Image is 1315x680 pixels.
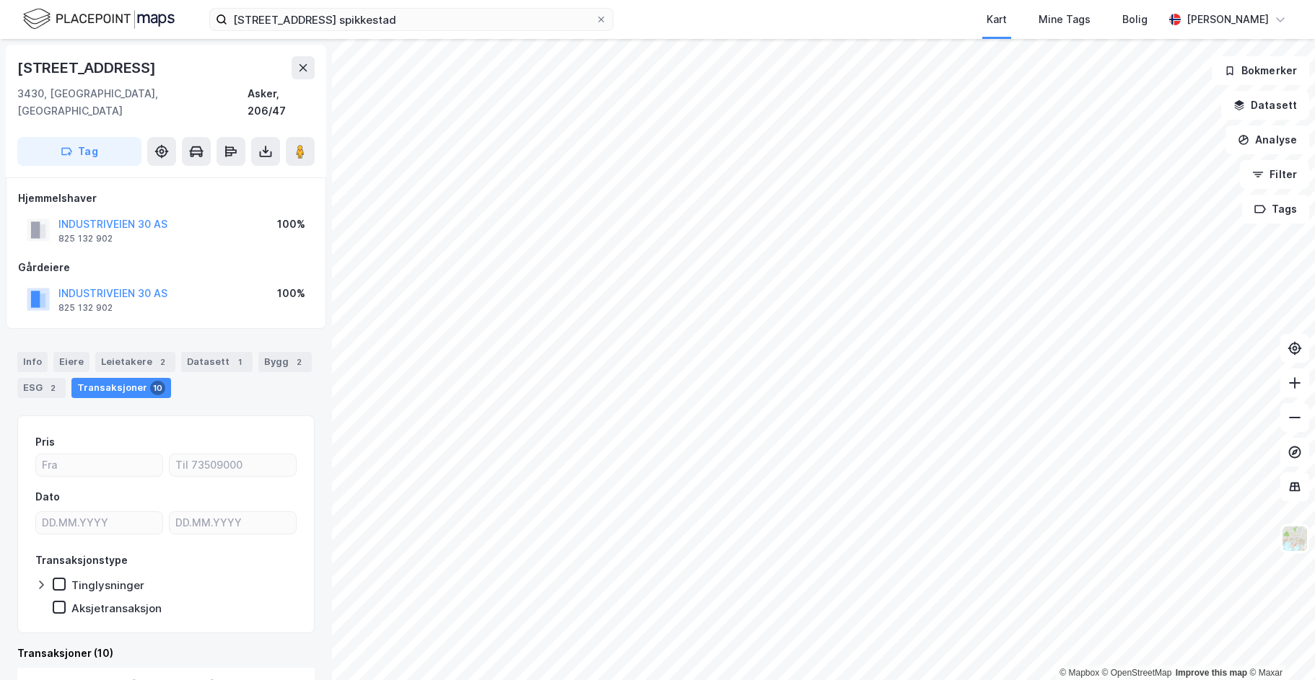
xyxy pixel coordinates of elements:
[58,233,113,244] div: 825 132 902
[17,378,66,398] div: ESG
[1039,11,1091,28] div: Mine Tags
[1226,125,1309,154] button: Analyse
[35,552,128,569] div: Transaksjonstype
[36,454,162,476] input: Fra
[1242,195,1309,224] button: Tags
[1221,91,1309,120] button: Datasett
[292,355,306,369] div: 2
[170,512,296,534] input: DD.MM.YYYY
[17,645,315,662] div: Transaksjoner (10)
[95,352,175,372] div: Leietakere
[248,85,315,120] div: Asker, 206/47
[181,352,253,372] div: Datasett
[1102,668,1172,678] a: OpenStreetMap
[227,9,595,30] input: Søk på adresse, matrikkel, gårdeiere, leietakere eller personer
[1212,56,1309,85] button: Bokmerker
[258,352,312,372] div: Bygg
[1243,611,1315,680] iframe: Chat Widget
[71,578,144,592] div: Tinglysninger
[1243,611,1315,680] div: Kontrollprogram for chat
[17,352,48,372] div: Info
[23,6,175,32] img: logo.f888ab2527a4732fd821a326f86c7f29.svg
[17,56,159,79] div: [STREET_ADDRESS]
[987,11,1007,28] div: Kart
[277,285,305,302] div: 100%
[35,433,55,451] div: Pris
[155,355,170,369] div: 2
[45,381,60,395] div: 2
[1060,668,1099,678] a: Mapbox
[18,190,314,207] div: Hjemmelshaver
[1176,668,1247,678] a: Improve this map
[71,378,171,398] div: Transaksjoner
[36,512,162,534] input: DD.MM.YYYY
[58,302,113,314] div: 825 132 902
[17,85,248,120] div: 3430, [GEOGRAPHIC_DATA], [GEOGRAPHIC_DATA]
[35,488,60,505] div: Dato
[232,355,247,369] div: 1
[17,137,141,166] button: Tag
[71,601,162,615] div: Aksjetransaksjon
[1281,525,1309,552] img: Z
[1122,11,1148,28] div: Bolig
[18,259,314,276] div: Gårdeiere
[150,381,165,395] div: 10
[170,454,296,476] input: Til 73509000
[277,216,305,233] div: 100%
[53,352,89,372] div: Eiere
[1187,11,1269,28] div: [PERSON_NAME]
[1240,160,1309,189] button: Filter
